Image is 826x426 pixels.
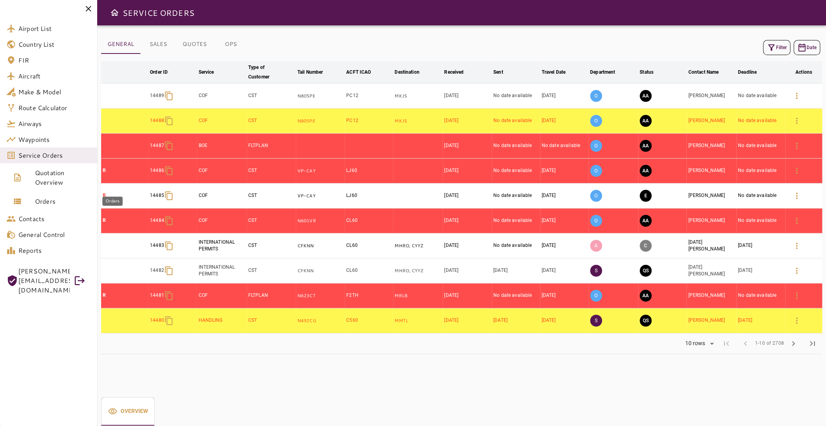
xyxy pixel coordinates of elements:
td: [PERSON_NAME] [686,134,736,159]
p: MHRO, CYYZ [395,243,441,249]
span: Next Page [784,334,803,353]
td: CST [247,183,296,208]
span: First Page [717,334,736,353]
button: Details [787,261,806,280]
span: Service [198,67,224,77]
div: basic tabs example [101,397,155,426]
td: [DATE] [492,258,540,283]
td: [PERSON_NAME] [686,159,736,183]
p: MMTL [395,317,441,324]
p: N623CT [297,292,343,299]
div: 10 rows [680,338,717,350]
td: [DATE] [540,109,588,134]
td: [PERSON_NAME] [686,109,736,134]
td: No date available [492,233,540,258]
div: Received [444,67,464,77]
span: Status [640,67,664,77]
span: Contacts [18,214,91,224]
td: [DATE] [443,159,492,183]
div: Orders [102,197,123,206]
td: No date available [736,159,786,183]
td: [DATE] [443,233,492,258]
span: Aircraft [18,71,91,81]
td: [DATE] [443,283,492,308]
td: CST [247,109,296,134]
td: [PERSON_NAME] [686,283,736,308]
p: 14488 [150,117,164,124]
td: [DATE] [736,233,786,258]
button: Details [787,136,806,155]
td: No date available [492,109,540,134]
td: [DATE] [540,159,588,183]
span: Previous Page [736,334,755,353]
td: [PERSON_NAME] [686,183,736,208]
td: [DATE] [492,308,540,333]
div: basic tabs example [101,35,249,54]
span: Route Calculator [18,103,91,113]
td: CST [247,258,296,283]
td: COF [197,208,246,233]
div: Order ID [150,67,168,77]
td: CST [247,308,296,333]
td: LJ60 [345,183,393,208]
td: [DATE] [540,208,588,233]
td: LJ60 [345,159,393,183]
p: S [590,315,602,327]
td: CST [247,233,296,258]
td: CST [247,84,296,109]
td: PC12 [345,84,393,109]
td: INTERNATIONAL PERMITS [197,233,246,258]
td: [DATE] [443,84,492,109]
div: Tail Number [297,67,323,77]
span: Airport List [18,24,91,33]
span: Quotation Overview [35,168,91,187]
div: Department [590,67,615,77]
button: Details [787,236,806,255]
button: AWAITING ASSIGNMENT [640,140,652,152]
td: CL60 [345,258,393,283]
div: Deadline [738,67,757,77]
td: COF [197,109,246,134]
p: O [590,115,602,127]
td: No date available [492,159,540,183]
p: 14480 [150,317,164,324]
td: COF [197,159,246,183]
p: O [590,190,602,202]
td: [DATE] [540,183,588,208]
td: [DATE] [540,84,588,109]
div: Sent [493,67,503,77]
span: Last Page [803,334,822,353]
p: N805PE [297,118,343,124]
p: 14481 [150,292,164,299]
p: 14486 [150,167,164,174]
h6: SERVICE ORDERS [123,6,194,19]
td: [DATE] [443,183,492,208]
td: [PERSON_NAME] [686,308,736,333]
td: No date available [736,109,786,134]
p: CFKNN [297,243,343,249]
p: 14485 [150,192,164,199]
button: QUOTE SENT [640,265,652,277]
button: Details [787,186,806,205]
span: Reports [18,246,91,255]
span: Contact Name [688,67,729,77]
button: QUOTE SENT [640,315,652,327]
p: N492CG [297,317,343,324]
button: AWAITING ASSIGNMENT [640,290,652,302]
td: PC12 [345,109,393,134]
p: 14487 [150,142,164,149]
button: Date [793,40,820,55]
td: [DATE] [736,308,786,333]
td: [DATE] [540,283,588,308]
span: ACFT ICAO [346,67,381,77]
td: FLTPLAN [247,134,296,159]
button: AWAITING ASSIGNMENT [640,115,652,127]
span: FIR [18,55,91,65]
td: FLTPLAN [247,283,296,308]
p: MKJS [395,118,441,124]
p: MKJS [395,93,441,99]
p: O [590,165,602,177]
td: No date available [540,134,588,159]
td: COF [197,183,246,208]
button: AWAITING ASSIGNMENT [640,165,652,177]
